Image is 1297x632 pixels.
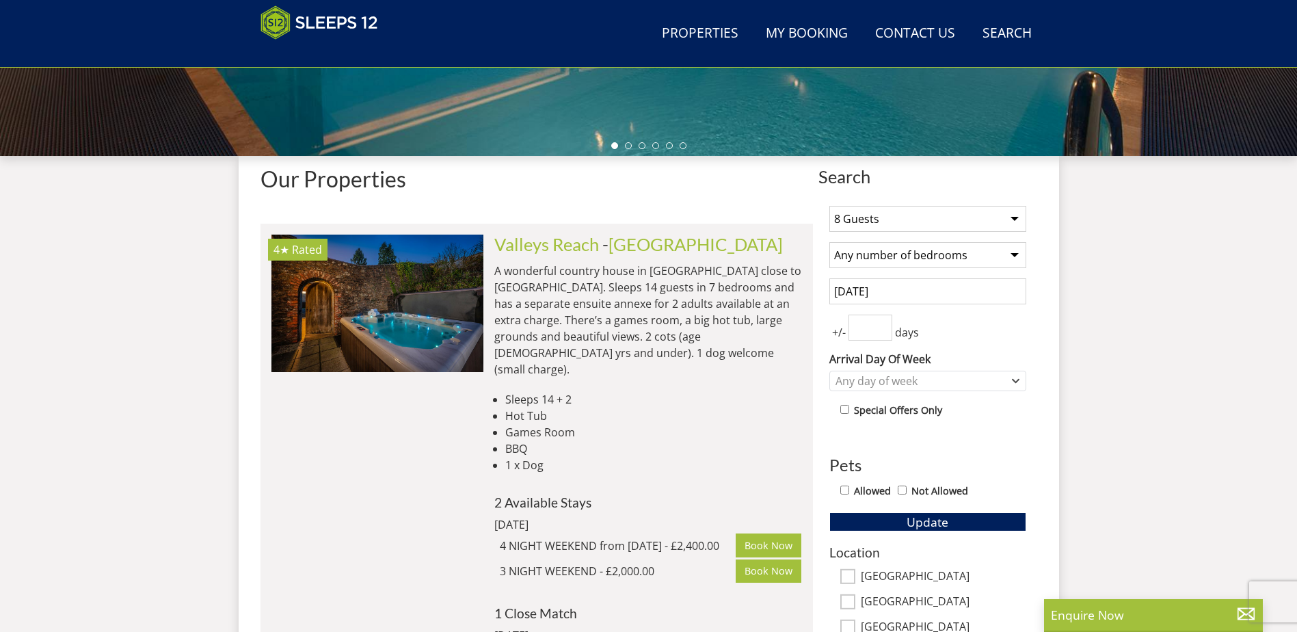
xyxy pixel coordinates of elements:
li: Sleeps 14 + 2 [505,391,802,408]
h4: 2 Available Stays [494,495,802,510]
div: 3 NIGHT WEEKEND - £2,000.00 [500,563,736,579]
p: Enquire Now [1051,606,1256,624]
a: [GEOGRAPHIC_DATA] [609,234,783,254]
h3: Location [829,545,1026,559]
h1: Our Properties [260,167,813,191]
div: Combobox [829,371,1026,391]
span: +/- [829,324,848,341]
label: [GEOGRAPHIC_DATA] [861,570,1026,585]
img: valleys_reach_somerset_accommodation_vacation_home_sleeps_12.original.jpg [271,235,483,371]
span: Search [818,167,1037,186]
p: A wonderful country house in [GEOGRAPHIC_DATA] close to [GEOGRAPHIC_DATA]. Sleeps 14 guests in 7 ... [494,263,802,378]
li: Games Room [505,424,802,440]
input: Arrival Date [829,278,1026,304]
div: 4 NIGHT WEEKEND from [DATE] - £2,400.00 [500,538,736,554]
a: Search [977,18,1037,49]
span: Valleys Reach has a 4 star rating under the Quality in Tourism Scheme [273,242,289,257]
label: Allowed [854,484,891,499]
a: Contact Us [870,18,961,49]
span: Rated [292,242,322,257]
a: 4★ Rated [271,235,483,371]
button: Update [829,512,1026,531]
h4: 1 Close Match [494,606,802,620]
label: Not Allowed [911,484,968,499]
label: [GEOGRAPHIC_DATA] [861,595,1026,610]
li: BBQ [505,440,802,457]
img: Sleeps 12 [260,5,378,40]
label: Special Offers Only [854,403,942,418]
a: My Booking [760,18,853,49]
a: Valleys Reach [494,234,599,254]
iframe: Customer reviews powered by Trustpilot [254,48,397,60]
span: days [892,324,922,341]
li: 1 x Dog [505,457,802,473]
span: Update [907,514,948,530]
span: - [602,234,783,254]
div: [DATE] [494,516,679,533]
a: Book Now [736,559,801,583]
label: Arrival Day Of Week [829,351,1026,367]
h3: Pets [829,456,1026,474]
a: Book Now [736,534,801,557]
div: Any day of week [832,373,1009,389]
li: Hot Tub [505,408,802,424]
a: Properties [656,18,744,49]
